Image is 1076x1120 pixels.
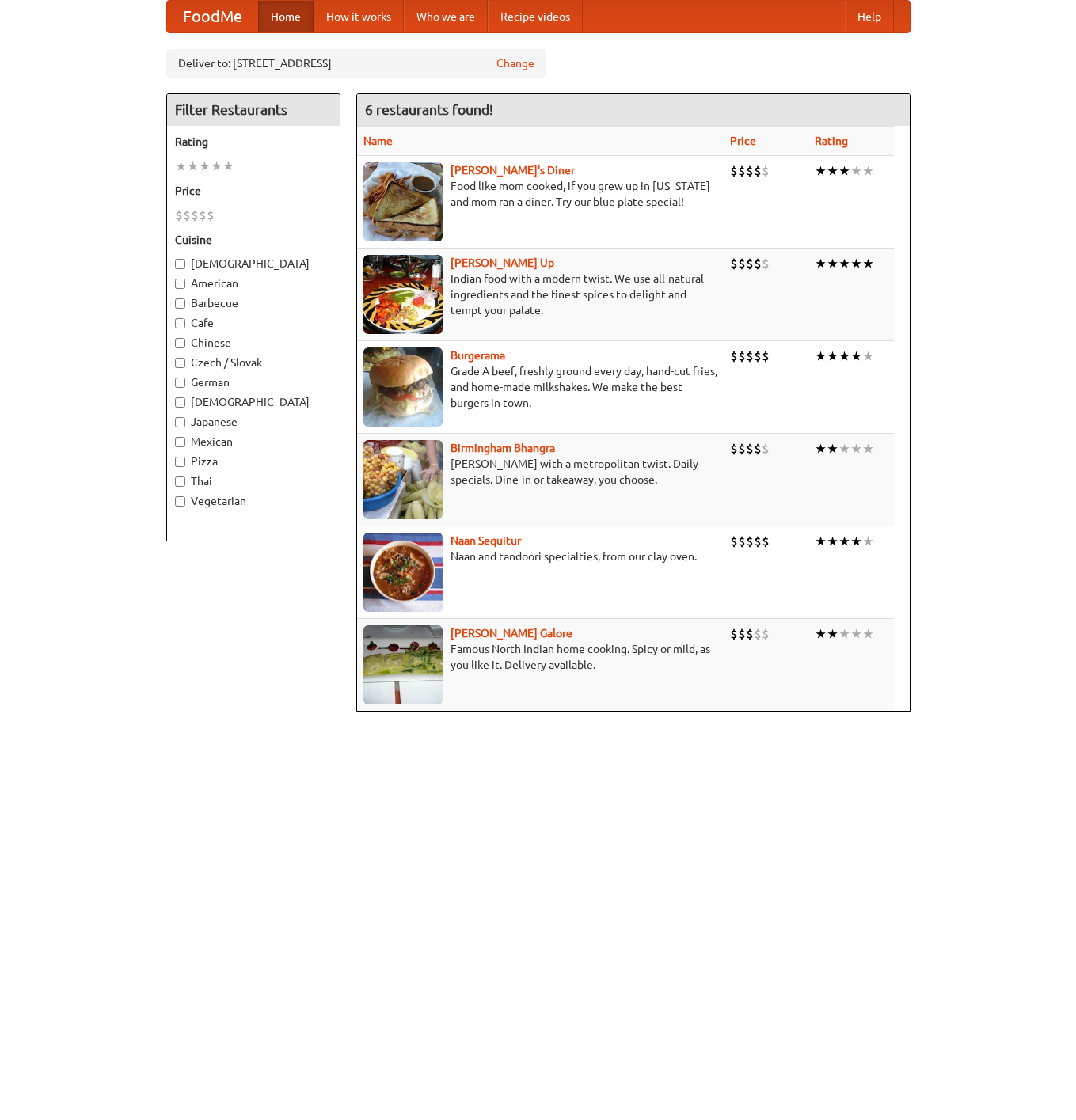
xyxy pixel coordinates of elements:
[175,256,332,271] label: [DEMOGRAPHIC_DATA]
[730,135,756,147] a: Price
[363,641,717,673] p: Famous North Indian home cooking. Spicy or mild, as you like it. Delivery available.
[838,625,850,643] li: ★
[845,1,894,32] a: Help
[815,533,827,550] li: ★
[167,94,340,126] h4: Filter Restaurants
[175,355,332,370] label: Czech / Slovak
[451,164,575,177] a: [PERSON_NAME]'s Diner
[762,533,770,550] li: $
[738,162,746,180] li: $
[175,414,332,430] label: Japanese
[838,440,850,457] li: ★
[363,162,443,241] img: sallys.jpg
[363,363,717,411] p: Grade A beef, freshly ground every day, hand-cut fries, and home-made milkshakes. We make the bes...
[862,347,874,365] li: ★
[175,394,332,410] label: [DEMOGRAPHIC_DATA]
[175,335,332,351] label: Chinese
[175,397,185,408] input: [DEMOGRAPHIC_DATA]
[187,158,199,175] li: ★
[738,347,746,365] li: $
[175,134,332,150] h5: Rating
[762,347,770,365] li: $
[365,102,493,117] ng-pluralize: 6 restaurants found!
[730,533,738,550] li: $
[451,349,505,362] b: Burgerama
[754,255,762,272] li: $
[815,625,827,643] li: ★
[815,135,848,147] a: Rating
[175,318,185,328] input: Cafe
[827,347,838,365] li: ★
[850,347,862,365] li: ★
[850,255,862,272] li: ★
[754,625,762,643] li: $
[730,625,738,643] li: $
[207,207,215,224] li: $
[175,374,332,390] label: German
[175,454,332,469] label: Pizza
[738,440,746,457] li: $
[838,533,850,550] li: ★
[175,259,185,269] input: [DEMOGRAPHIC_DATA]
[738,255,746,272] li: $
[827,533,838,550] li: ★
[762,255,770,272] li: $
[175,338,185,348] input: Chinese
[314,1,404,32] a: How it works
[850,440,862,457] li: ★
[451,534,521,547] b: Naan Sequitur
[762,625,770,643] li: $
[363,347,443,427] img: burgerama.jpg
[175,434,332,450] label: Mexican
[827,255,838,272] li: ★
[175,295,332,311] label: Barbecue
[754,533,762,550] li: $
[862,625,874,643] li: ★
[175,358,185,368] input: Czech / Slovak
[746,625,754,643] li: $
[363,549,717,564] p: Naan and tandoori specialties, from our clay oven.
[862,533,874,550] li: ★
[363,456,717,488] p: [PERSON_NAME] with a metropolitan twist. Daily specials. Dine-in or takeaway, you choose.
[762,162,770,180] li: $
[451,256,554,269] a: [PERSON_NAME] Up
[175,279,185,289] input: American
[363,271,717,318] p: Indian food with a modern twist. We use all-natural ingredients and the finest spices to delight ...
[451,627,572,640] a: [PERSON_NAME] Galore
[404,1,488,32] a: Who we are
[815,255,827,272] li: ★
[862,255,874,272] li: ★
[451,442,555,454] a: Birmingham Bhangra
[183,207,191,224] li: $
[175,476,185,487] input: Thai
[167,1,258,32] a: FoodMe
[730,440,738,457] li: $
[850,533,862,550] li: ★
[363,255,443,334] img: curryup.jpg
[363,625,443,704] img: currygalore.jpg
[175,496,185,507] input: Vegetarian
[175,315,332,331] label: Cafe
[815,440,827,457] li: ★
[175,417,185,427] input: Japanese
[746,347,754,365] li: $
[730,347,738,365] li: $
[754,347,762,365] li: $
[862,440,874,457] li: ★
[211,158,222,175] li: ★
[762,440,770,457] li: $
[746,440,754,457] li: $
[827,162,838,180] li: ★
[175,473,332,489] label: Thai
[862,162,874,180] li: ★
[166,49,546,78] div: Deliver to: [STREET_ADDRESS]
[258,1,314,32] a: Home
[850,162,862,180] li: ★
[175,158,187,175] li: ★
[175,298,185,309] input: Barbecue
[754,440,762,457] li: $
[746,255,754,272] li: $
